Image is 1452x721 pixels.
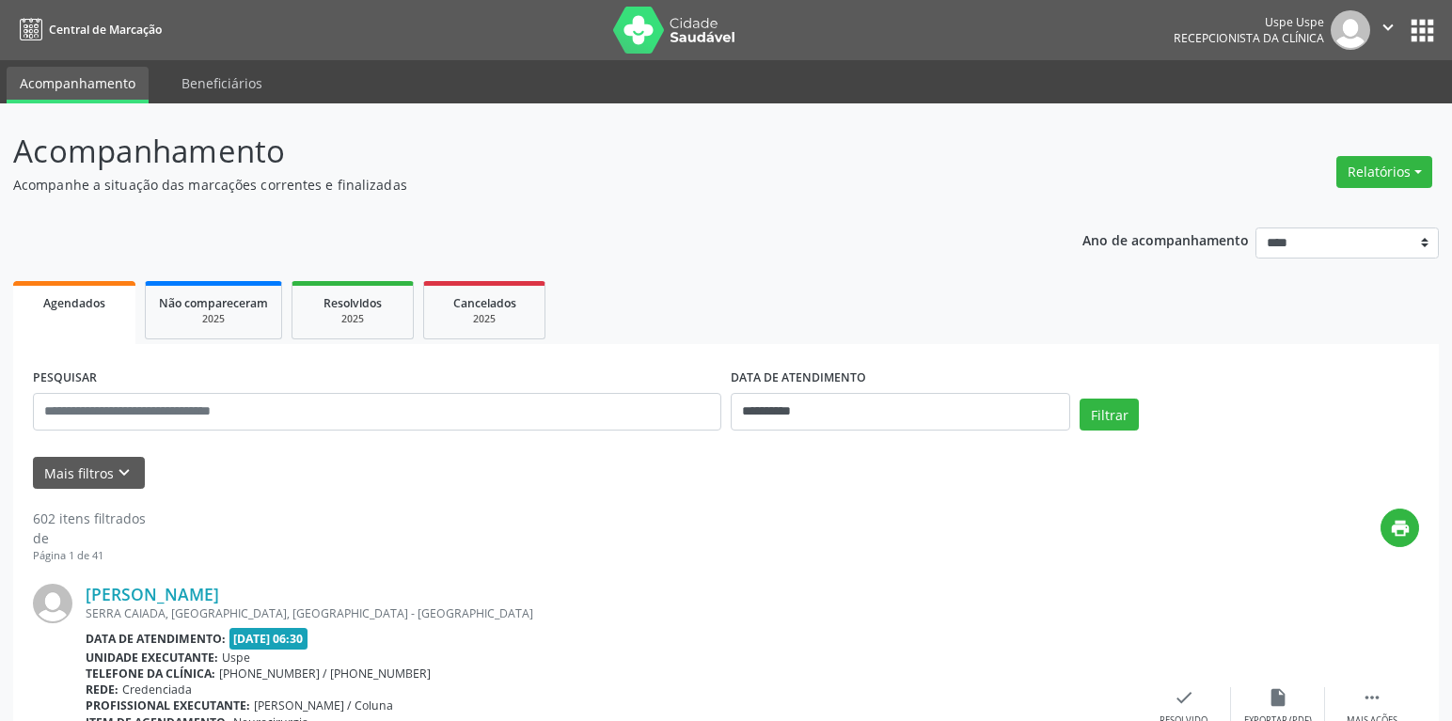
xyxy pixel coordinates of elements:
[33,548,146,564] div: Página 1 de 41
[222,650,250,666] span: Uspe
[159,295,268,311] span: Não compareceram
[86,697,250,713] b: Profissional executante:
[86,650,218,666] b: Unidade executante:
[86,605,1137,621] div: SERRA CAIADA, [GEOGRAPHIC_DATA], [GEOGRAPHIC_DATA] - [GEOGRAPHIC_DATA]
[122,682,192,697] span: Credenciada
[1082,227,1249,251] p: Ano de acompanhamento
[159,312,268,326] div: 2025
[86,631,226,647] b: Data de atendimento:
[33,509,146,528] div: 602 itens filtrados
[33,457,145,490] button: Mais filtroskeyboard_arrow_down
[86,682,118,697] b: Rede:
[1268,687,1288,708] i: insert_drive_file
[731,364,866,393] label: DATA DE ATENDIMENTO
[1331,10,1370,50] img: img
[13,14,162,45] a: Central de Marcação
[7,67,149,103] a: Acompanhamento
[33,528,146,548] div: de
[1390,518,1411,539] i: print
[324,295,382,311] span: Resolvidos
[33,364,97,393] label: PESQUISAR
[1370,10,1406,50] button: 
[13,128,1011,175] p: Acompanhamento
[306,312,400,326] div: 2025
[1174,14,1324,30] div: Uspe Uspe
[1362,687,1382,708] i: 
[114,462,134,483] i: keyboard_arrow_down
[229,628,308,650] span: [DATE] 06:30
[1378,17,1398,38] i: 
[1381,509,1419,547] button: print
[86,584,219,604] a: [PERSON_NAME]
[437,312,531,326] div: 2025
[1080,399,1139,431] button: Filtrar
[33,584,72,623] img: img
[1174,30,1324,46] span: Recepcionista da clínica
[1174,687,1194,708] i: check
[254,697,393,713] span: [PERSON_NAME] / Coluna
[168,67,276,100] a: Beneficiários
[43,295,105,311] span: Agendados
[219,666,431,682] span: [PHONE_NUMBER] / [PHONE_NUMBER]
[453,295,516,311] span: Cancelados
[13,175,1011,195] p: Acompanhe a situação das marcações correntes e finalizadas
[1406,14,1439,47] button: apps
[1336,156,1432,188] button: Relatórios
[49,22,162,38] span: Central de Marcação
[86,666,215,682] b: Telefone da clínica:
